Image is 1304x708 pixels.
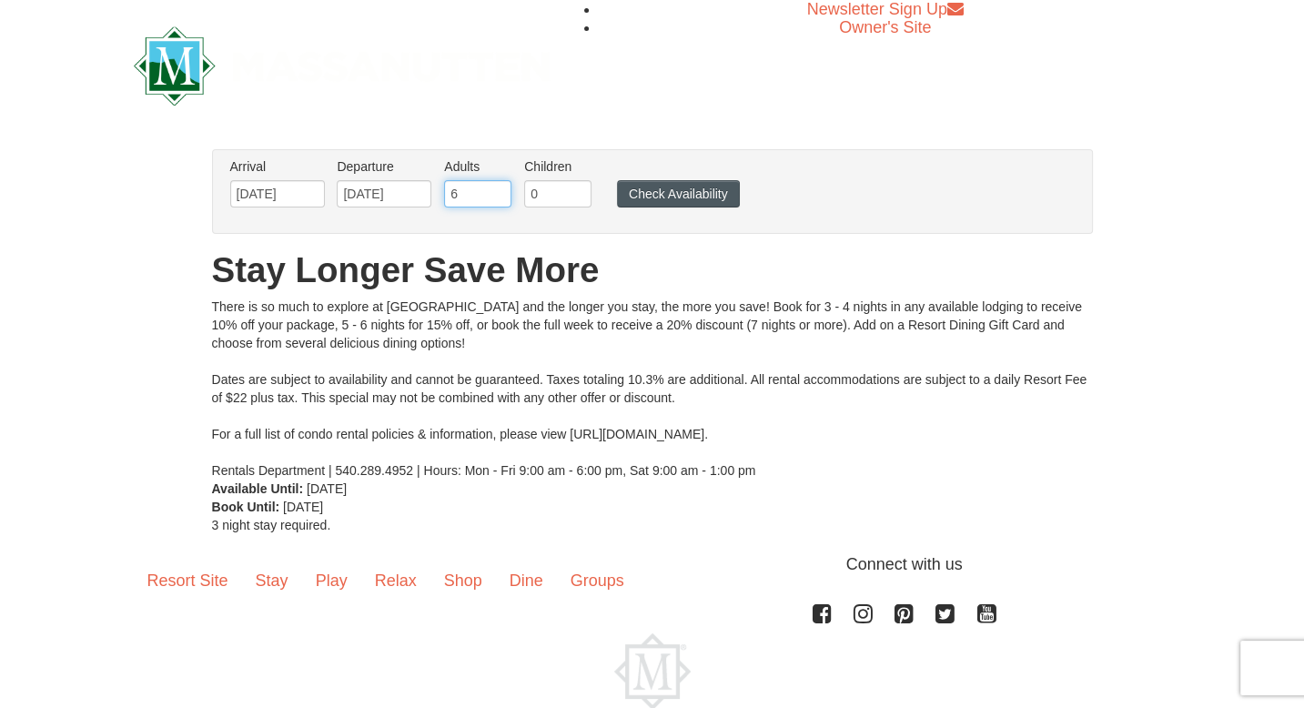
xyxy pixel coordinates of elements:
a: Dine [496,552,557,609]
a: Groups [557,552,638,609]
img: Massanutten Resort Logo [134,26,551,106]
a: Relax [361,552,430,609]
button: Check Availability [617,180,740,207]
label: Adults [444,157,511,176]
strong: Available Until: [212,481,304,496]
span: [DATE] [307,481,347,496]
label: Arrival [230,157,325,176]
span: [DATE] [283,500,323,514]
a: Play [302,552,361,609]
strong: Book Until: [212,500,280,514]
div: There is so much to explore at [GEOGRAPHIC_DATA] and the longer you stay, the more you save! Book... [212,298,1093,480]
p: Connect with us [134,552,1171,577]
span: 3 night stay required. [212,518,331,532]
label: Departure [337,157,431,176]
a: Resort Site [134,552,242,609]
a: Stay [242,552,302,609]
a: Shop [430,552,496,609]
h1: Stay Longer Save More [212,252,1093,288]
a: Owner's Site [839,18,931,36]
label: Children [524,157,591,176]
a: Massanutten Resort [134,42,551,85]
